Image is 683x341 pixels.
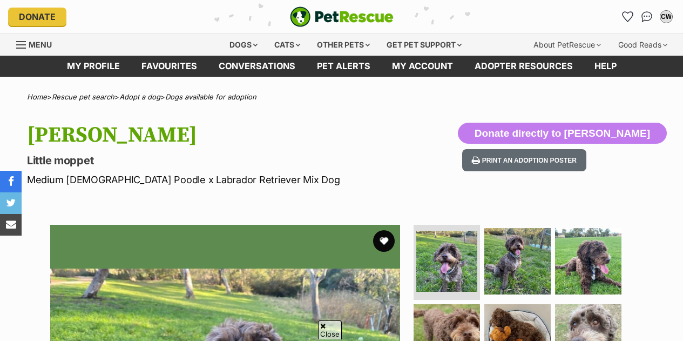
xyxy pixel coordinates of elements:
a: Adopt a dog [119,92,160,101]
div: Other pets [309,34,377,56]
button: favourite [373,230,395,252]
a: Help [584,56,627,77]
img: Photo of Milo Russelton [416,231,477,292]
a: Favourites [619,8,636,25]
a: Home [27,92,47,101]
a: Rescue pet search [52,92,114,101]
p: Medium [DEMOGRAPHIC_DATA] Poodle x Labrador Retriever Mix Dog [27,172,417,187]
img: logo-e224e6f780fb5917bec1dbf3a21bbac754714ae5b6737aabdf751b685950b380.svg [290,6,394,27]
div: Get pet support [379,34,469,56]
img: Photo of Milo Russelton [555,228,621,295]
a: Favourites [131,56,208,77]
div: Dogs [222,34,265,56]
span: Menu [29,40,52,49]
a: My profile [56,56,131,77]
a: Dogs available for adoption [165,92,256,101]
a: PetRescue [290,6,394,27]
div: Cats [267,34,308,56]
a: Menu [16,34,59,54]
a: conversations [208,56,306,77]
a: Adopter resources [464,56,584,77]
h1: [PERSON_NAME] [27,123,417,148]
a: My account [381,56,464,77]
div: Good Reads [611,34,675,56]
div: About PetRescue [526,34,608,56]
img: Photo of Milo Russelton [484,228,551,295]
ul: Account quick links [619,8,675,25]
a: Conversations [638,8,655,25]
span: Close [318,320,342,339]
img: chat-41dd97257d64d25036548639549fe6c8038ab92f7586957e7f3b1b290dea8141.svg [641,11,653,22]
div: CW [661,11,672,22]
button: Print an adoption poster [462,149,586,171]
a: Pet alerts [306,56,381,77]
p: Little moppet [27,153,417,168]
button: Donate directly to [PERSON_NAME] [458,123,667,144]
a: Donate [8,8,66,26]
button: My account [658,8,675,25]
